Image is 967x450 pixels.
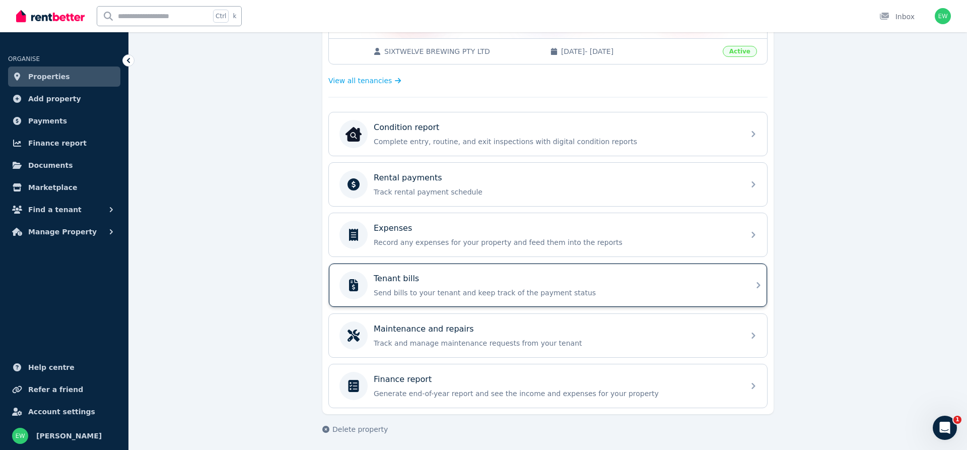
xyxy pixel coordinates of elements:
img: Errol Weber [12,428,28,444]
p: Condition report [374,121,439,134]
a: Help centre [8,357,120,377]
p: Expenses [374,222,412,234]
span: Ctrl [213,10,229,23]
a: Finance report [8,133,120,153]
span: Manage Property [28,226,97,238]
p: Generate end-of-year report and see the income and expenses for your property [374,389,738,399]
span: View all tenancies [328,76,392,86]
a: Condition reportCondition reportComplete entry, routine, and exit inspections with digital condit... [329,112,767,156]
p: Record any expenses for your property and feed them into the reports [374,237,738,247]
img: RentBetter [16,9,85,24]
a: Documents [8,155,120,175]
p: Send bills to your tenant and keep track of the payment status [374,288,738,298]
p: Track and manage maintenance requests from your tenant [374,338,738,348]
p: Maintenance and repairs [374,323,474,335]
span: [PERSON_NAME] [36,430,102,442]
span: Marketplace [28,181,77,194]
a: Refer a friend [8,379,120,400]
p: Track rental payment schedule [374,187,738,197]
a: Payments [8,111,120,131]
a: View all tenancies [328,76,401,86]
img: Errol Weber [935,8,951,24]
button: Find a tenant [8,200,120,220]
span: [DATE] - [DATE] [561,46,717,56]
span: Active [723,46,757,57]
button: Delete property [322,424,388,434]
span: Delete property [332,424,388,434]
p: Tenant bills [374,273,419,285]
span: Documents [28,159,73,171]
span: Find a tenant [28,204,82,216]
div: Inbox [879,12,915,22]
span: Account settings [28,406,95,418]
span: Finance report [28,137,87,149]
img: Condition report [346,126,362,142]
a: Finance reportGenerate end-of-year report and see the income and expenses for your property [329,364,767,408]
button: Manage Property [8,222,120,242]
span: Add property [28,93,81,105]
a: Add property [8,89,120,109]
p: Rental payments [374,172,442,184]
iframe: Intercom live chat [933,416,957,440]
span: Properties [28,71,70,83]
span: ORGANISE [8,55,40,62]
span: Refer a friend [28,383,83,396]
span: Help centre [28,361,75,373]
a: ExpensesRecord any expenses for your property and feed them into the reports [329,213,767,256]
span: SIXTWELVE BREWING PTY LTD [384,46,540,56]
p: Complete entry, routine, and exit inspections with digital condition reports [374,137,738,147]
a: Properties [8,67,120,87]
a: Tenant billsSend bills to your tenant and keep track of the payment status [329,264,767,307]
a: Maintenance and repairsTrack and manage maintenance requests from your tenant [329,314,767,357]
span: 1 [953,416,961,424]
span: Payments [28,115,67,127]
a: Rental paymentsTrack rental payment schedule [329,163,767,206]
p: Finance report [374,373,432,385]
a: Marketplace [8,177,120,198]
a: Account settings [8,402,120,422]
span: k [233,12,236,20]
